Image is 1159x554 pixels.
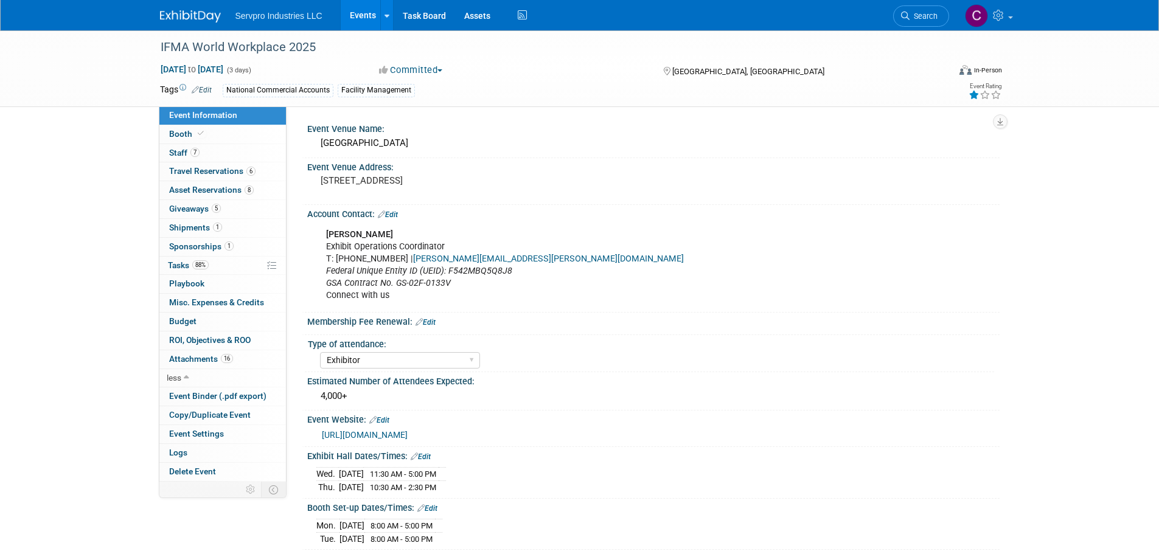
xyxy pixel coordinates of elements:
span: Event Binder (.pdf export) [169,391,266,401]
a: Booth [159,125,286,144]
div: Event Rating [969,83,1001,89]
i: Federal Unique Entity ID (UEID): F542MBQ5Q8J8 GSA Contract No. GS-02F-0133V [326,266,512,288]
a: Edit [378,210,398,219]
span: 6 [246,167,256,176]
a: Search [893,5,949,27]
span: Travel Reservations [169,166,256,176]
span: ROI, Objectives & ROO [169,335,251,345]
img: Chris Chassagneux [965,4,988,27]
span: Servpro Industries LLC [235,11,322,21]
span: Playbook [169,279,204,288]
a: [URL][DOMAIN_NAME] [322,430,408,440]
span: Staff [169,148,200,158]
span: Asset Reservations [169,185,254,195]
a: Copy/Duplicate Event [159,406,286,424]
a: Attachments16 [159,350,286,369]
span: Giveaways [169,204,221,213]
span: to [186,64,198,74]
div: In-Person [973,66,1002,75]
td: [DATE] [339,532,364,545]
div: Membership Fee Renewal: [307,313,1000,328]
a: Edit [417,504,437,513]
a: Edit [416,318,436,327]
div: Type of attendance: [308,335,994,350]
span: Budget [169,316,197,326]
a: Event Binder (.pdf export) [159,387,286,406]
img: Format-Inperson.png [959,65,972,75]
span: less [167,373,181,383]
b: [PERSON_NAME] [326,229,393,240]
span: 10:30 AM - 2:30 PM [370,483,436,492]
td: Wed. [316,468,339,481]
div: Event Venue Name: [307,120,1000,135]
span: Attachments [169,354,233,364]
span: Search [910,12,938,21]
div: Event Venue Address: [307,158,1000,173]
div: Estimated Number of Attendees Expected: [307,372,1000,387]
a: Budget [159,313,286,331]
span: 8:00 AM - 5:00 PM [371,521,433,530]
a: Edit [192,86,212,94]
div: Facility Management [338,84,415,97]
img: ExhibitDay [160,10,221,23]
td: Thu. [316,480,339,493]
a: Edit [369,416,389,424]
span: Copy/Duplicate Event [169,410,251,420]
a: ROI, Objectives & ROO [159,331,286,350]
div: [GEOGRAPHIC_DATA] [316,134,990,153]
a: Playbook [159,275,286,293]
a: Staff7 [159,144,286,162]
a: Logs [159,444,286,462]
td: Toggle Event Tabs [261,482,286,497]
td: [DATE] [339,519,364,533]
span: Delete Event [169,466,216,476]
span: 1 [224,241,234,251]
td: Tue. [316,532,339,545]
span: Misc. Expenses & Credits [169,297,264,307]
a: Tasks88% [159,257,286,275]
div: Booth Set-up Dates/Times: [307,499,1000,514]
div: Exhibit Operations Coordinator T: [PHONE_NUMBER] | Connect with us [318,223,866,308]
a: Giveaways5 [159,200,286,218]
a: Shipments1 [159,219,286,237]
span: Booth [169,129,206,139]
td: Tags [160,83,212,97]
span: 1 [213,223,222,232]
pre: [STREET_ADDRESS] [321,175,582,186]
div: Event Format [877,63,1003,81]
span: [GEOGRAPHIC_DATA], [GEOGRAPHIC_DATA] [672,67,824,76]
span: (3 days) [226,66,251,74]
td: Mon. [316,519,339,533]
a: Misc. Expenses & Credits [159,294,286,312]
div: National Commercial Accounts [223,84,333,97]
div: 4,000+ [316,387,990,406]
span: [DATE] [DATE] [160,64,224,75]
td: Personalize Event Tab Strip [240,482,262,497]
td: [DATE] [339,480,364,493]
span: Event Settings [169,429,224,438]
a: less [159,369,286,387]
a: Travel Reservations6 [159,162,286,181]
span: 8:00 AM - 5:00 PM [371,535,433,544]
a: [PERSON_NAME][EMAIL_ADDRESS][PERSON_NAME][DOMAIN_NAME] [413,254,684,264]
a: Event Settings [159,425,286,443]
a: Event Information [159,106,286,125]
span: Logs [169,448,187,457]
a: Sponsorships1 [159,238,286,256]
a: Edit [411,452,431,461]
div: IFMA World Workplace 2025 [156,36,931,58]
span: Tasks [168,260,209,270]
span: 7 [190,148,200,157]
span: 8 [245,185,254,195]
i: Booth reservation complete [198,130,204,137]
span: 5 [212,204,221,213]
a: Asset Reservations8 [159,181,286,199]
div: Account Contact: [307,205,1000,221]
button: Committed [375,64,447,77]
a: Delete Event [159,463,286,481]
span: Event Information [169,110,237,120]
span: Shipments [169,223,222,232]
td: [DATE] [339,468,364,481]
div: Event Website: [307,410,1000,426]
span: 88% [192,260,209,269]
